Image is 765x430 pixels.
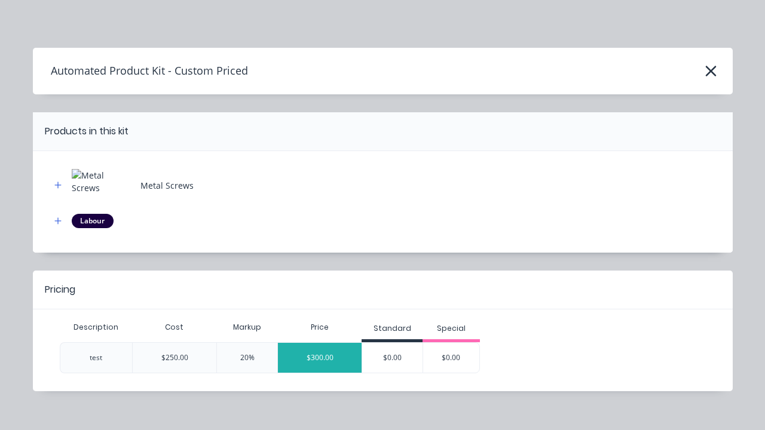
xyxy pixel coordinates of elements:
div: Description [64,312,128,342]
div: Price [277,315,362,339]
div: $250.00 [132,342,216,373]
div: Markup [216,315,277,339]
div: $0.00 [362,343,423,373]
div: Pricing [45,282,75,297]
div: test [90,352,102,363]
div: Standard [374,323,411,334]
div: Labour [72,214,114,228]
div: Special [437,323,466,334]
div: Products in this kit [45,124,128,139]
img: Metal Screws [72,169,131,202]
div: 20% [216,342,277,373]
div: $0.00 [423,343,479,373]
h4: Automated Product Kit - Custom Priced [33,60,248,82]
div: Cost [132,315,216,339]
div: Metal Screws [140,179,194,192]
div: $300.00 [278,343,362,373]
